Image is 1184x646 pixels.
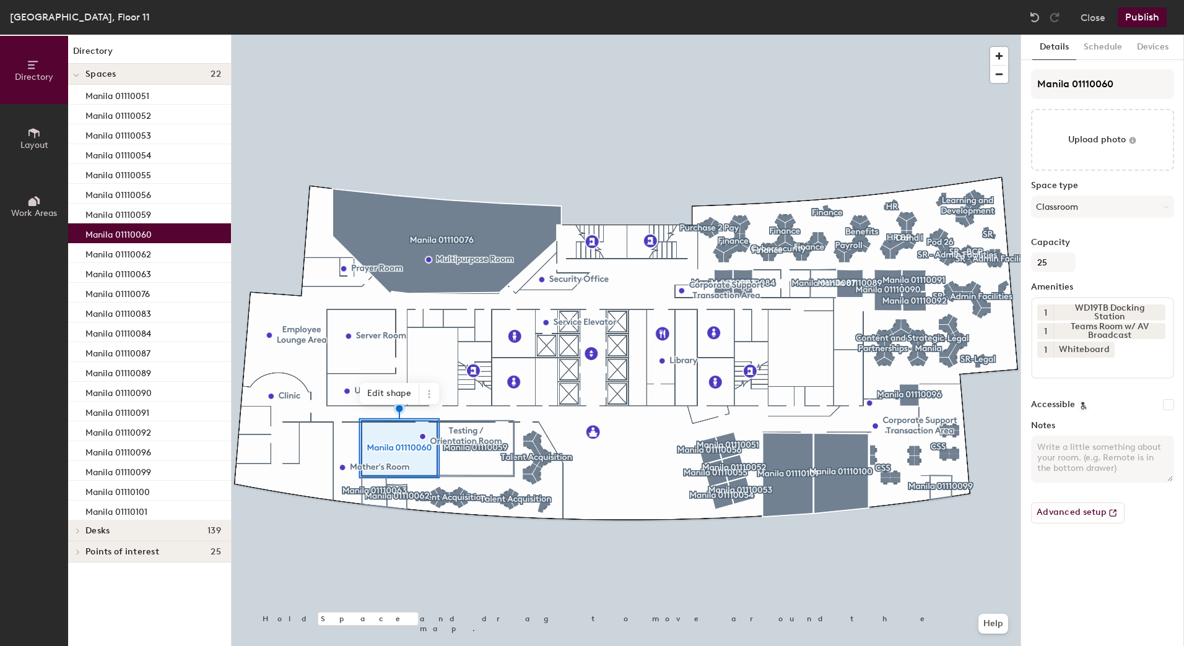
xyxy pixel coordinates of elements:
[1044,325,1047,338] span: 1
[85,384,152,398] p: Manila 01110090
[1037,304,1053,321] button: 1
[85,547,159,557] span: Points of interest
[85,483,150,497] p: Manila 01110100
[85,226,152,240] p: Manila 01110060
[207,526,221,536] span: 139
[1037,323,1053,339] button: 1
[85,503,147,517] p: Manila 01110101
[68,45,231,64] h1: Directory
[1031,502,1125,523] button: Advanced setup
[1031,400,1075,410] label: Accessible
[85,166,151,181] p: Manila 01110055
[1031,109,1174,171] button: Upload photo
[85,364,151,379] p: Manila 01110089
[1032,35,1076,60] button: Details
[85,463,151,478] p: Manila 01110099
[1048,11,1061,24] img: Redo
[978,614,1008,634] button: Help
[211,547,221,557] span: 25
[1118,7,1167,27] button: Publish
[15,72,53,82] span: Directory
[1031,181,1174,191] label: Space type
[1053,323,1165,339] div: Teams Room w/ AV Broadcast
[85,147,151,161] p: Manila 01110054
[1130,35,1176,60] button: Devices
[1081,7,1105,27] button: Close
[85,404,149,418] p: Manila 01110091
[1044,343,1047,356] span: 1
[85,325,151,339] p: Manila 01110084
[85,305,151,319] p: Manila 01110083
[85,265,151,280] p: Manila 01110063
[85,285,150,299] p: Manila 01110076
[11,208,57,218] span: Work Areas
[10,9,150,25] div: [GEOGRAPHIC_DATA], Floor 11
[85,246,151,260] p: Manila 01110062
[1053,342,1115,358] div: Whiteboard
[1044,306,1047,319] span: 1
[85,526,110,536] span: Desks
[1031,421,1174,431] label: Notes
[211,69,221,79] span: 22
[85,127,151,141] p: Manila 01110053
[1029,11,1041,24] img: Undo
[1031,282,1174,292] label: Amenities
[85,107,151,121] p: Manila 01110052
[85,87,149,101] p: Manila 01110051
[1031,196,1174,218] button: Classroom
[360,383,419,404] span: Edit shape
[85,345,150,359] p: Manila 01110087
[1053,304,1165,321] div: WD19TB Docking Station
[85,444,151,458] p: Manila 01110096
[20,140,48,150] span: Layout
[85,186,151,200] p: Manila 01110056
[1037,342,1053,358] button: 1
[85,206,151,220] p: Manila 01110059
[85,424,151,438] p: Manila 01110092
[85,69,116,79] span: Spaces
[1031,238,1174,248] label: Capacity
[1076,35,1130,60] button: Schedule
